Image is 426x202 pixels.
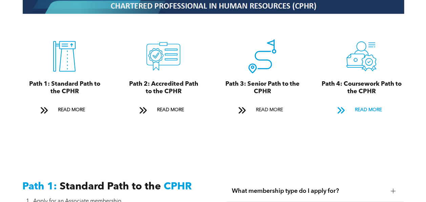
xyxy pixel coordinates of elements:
span: Standard Path to the [60,182,161,192]
span: What membership type do I apply for? [232,187,385,195]
a: READ MORE [35,104,94,116]
span: Path 3: Senior Path to the CPHR [225,81,300,95]
span: CPHR [164,182,192,192]
span: Path 1: Standard Path to the CPHR [29,81,100,95]
span: Path 2: Accredited Path to the CPHR [129,81,198,95]
a: READ MORE [134,104,192,116]
span: READ MORE [352,104,384,116]
a: READ MORE [233,104,291,116]
span: READ MORE [55,104,87,116]
span: READ MORE [154,104,186,116]
span: READ MORE [253,104,285,116]
a: READ MORE [332,104,390,116]
span: Path 1: [22,182,57,192]
span: Path 4: Coursework Path to the CPHR [321,81,401,95]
